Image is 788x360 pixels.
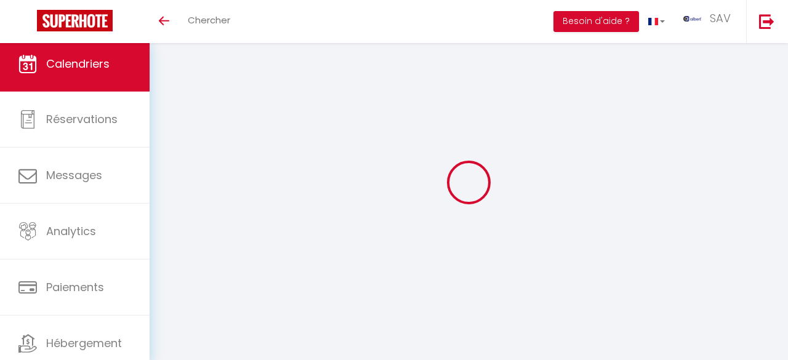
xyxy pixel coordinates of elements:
span: Calendriers [46,56,110,71]
img: Super Booking [37,10,113,31]
button: Besoin d'aide ? [553,11,639,32]
span: Hébergement [46,335,122,351]
span: Analytics [46,223,96,239]
span: Chercher [188,14,230,26]
span: SAV [710,10,731,26]
img: ... [683,16,702,22]
img: logout [759,14,774,29]
span: Paiements [46,279,104,295]
span: Messages [46,167,102,183]
span: Réservations [46,111,118,127]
